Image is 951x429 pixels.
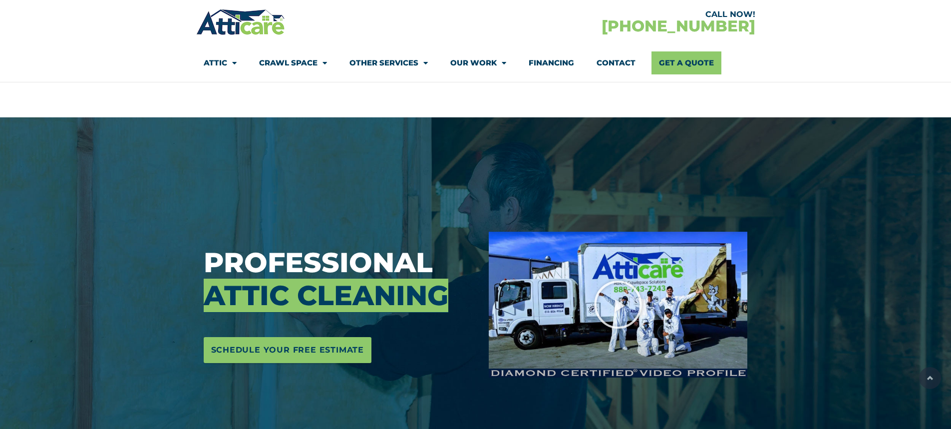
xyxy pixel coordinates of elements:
[651,51,721,74] a: Get A Quote
[476,10,755,18] div: CALL NOW!
[204,51,748,74] nav: Menu
[211,342,364,358] span: Schedule Your Free Estimate
[204,51,237,74] a: Attic
[204,246,474,312] h3: Professional
[349,51,428,74] a: Other Services
[529,51,574,74] a: Financing
[593,280,643,330] div: Play Video
[450,51,506,74] a: Our Work
[204,279,448,312] span: Attic Cleaning
[597,51,635,74] a: Contact
[259,51,327,74] a: Crawl Space
[204,337,372,363] a: Schedule Your Free Estimate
